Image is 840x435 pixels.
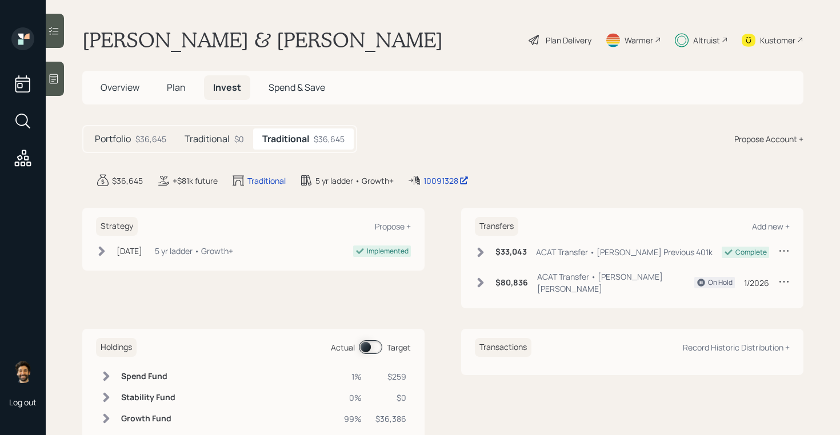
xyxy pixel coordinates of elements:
div: 5 yr ladder • Growth+ [155,245,233,257]
h6: Transfers [475,217,518,236]
div: 1% [344,370,362,382]
div: Propose Account + [734,133,803,145]
div: 0% [344,392,362,404]
div: $36,386 [375,413,406,425]
div: Log out [9,397,37,408]
div: Complete [735,247,767,257]
span: Plan [167,81,186,94]
div: Kustomer [760,34,795,46]
div: Add new + [752,221,790,232]
h6: Stability Fund [121,393,175,402]
div: Propose + [375,221,411,232]
div: $0 [234,133,244,145]
div: $36,645 [135,133,166,145]
h5: Traditional [262,134,309,144]
div: 99% [344,413,362,425]
div: Implemented [367,246,409,256]
div: Record Historic Distribution + [683,342,790,353]
h6: Transactions [475,338,531,357]
div: $259 [375,370,406,382]
h5: Traditional [185,134,230,144]
div: ACAT Transfer • [PERSON_NAME] Previous 401k [536,246,713,258]
div: $0 [375,392,406,404]
div: 1/2026 [744,277,769,289]
h5: Portfolio [95,134,131,144]
h6: Strategy [96,217,138,236]
span: Overview [101,81,139,94]
span: Spend & Save [269,81,325,94]
div: On Hold [708,277,733,288]
div: 5 yr ladder • Growth+ [315,175,394,187]
div: Target [387,341,411,353]
div: +$81k future [173,175,218,187]
span: Invest [213,81,241,94]
div: 10091328 [423,175,469,187]
h6: Spend Fund [121,372,175,381]
div: Traditional [247,175,286,187]
div: Plan Delivery [546,34,591,46]
h6: $33,043 [495,247,527,257]
h1: [PERSON_NAME] & [PERSON_NAME] [82,27,443,53]
div: [DATE] [117,245,142,257]
div: Actual [331,341,355,353]
div: ACAT Transfer • [PERSON_NAME] [PERSON_NAME] [537,271,694,295]
div: $36,645 [112,175,143,187]
h6: Holdings [96,338,137,357]
h6: Growth Fund [121,414,175,424]
div: Warmer [625,34,653,46]
div: $36,645 [314,133,345,145]
img: eric-schwartz-headshot.png [11,360,34,383]
h6: $80,836 [495,278,528,288]
div: Altruist [693,34,720,46]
